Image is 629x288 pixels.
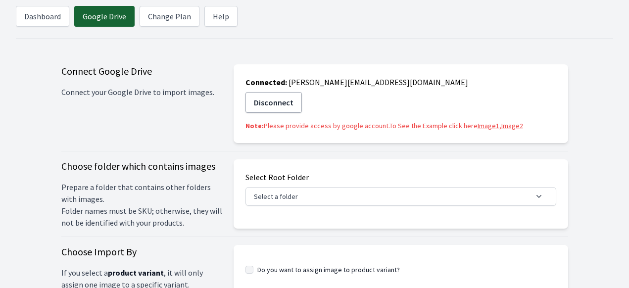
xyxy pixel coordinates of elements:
[61,64,224,78] h3: Connect Google Drive
[245,121,556,131] p: Please provide access by google account.
[245,92,302,113] button: Disconnect
[204,6,238,27] a: Help
[140,6,199,27] a: Change Plan
[61,245,224,259] h3: Choose Import By
[389,121,523,130] span: To See the Example click here ,
[245,77,287,87] b: Connected:
[61,159,224,173] h3: Choose folder which contains images
[61,86,224,98] span: Connect your Google Drive to import images.
[257,265,400,275] label: Do you want to assign image to product variant?
[108,268,164,278] span: product variant
[245,121,264,130] b: Note:
[478,121,499,130] a: Image1
[245,171,556,183] p: Select Root Folder
[61,181,224,229] span: Prepare a folder that contains other folders with images. Folder names must be SKU; otherwise, th...
[501,121,523,130] a: Image2
[245,77,468,87] span: [PERSON_NAME][EMAIL_ADDRESS][DOMAIN_NAME]
[74,6,135,27] a: Google Drive
[245,187,556,206] button: Select a folder
[16,6,69,27] a: Dashboard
